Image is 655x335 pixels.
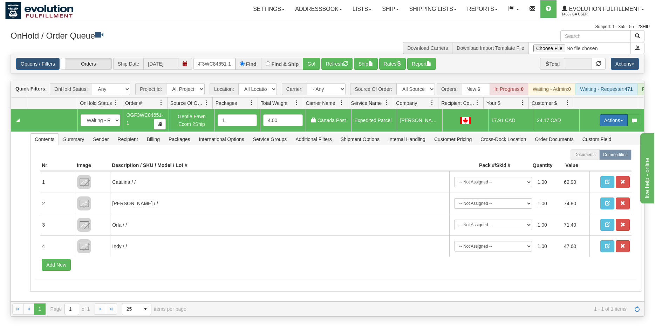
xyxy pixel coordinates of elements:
span: International Options [195,134,248,145]
th: Quantity [512,160,554,171]
input: Import [529,42,631,54]
td: 71.40 [561,217,588,233]
a: Service Name filter column settings [381,97,393,109]
a: Options / Filters [16,58,60,70]
a: Lists [347,0,377,18]
span: Page of 1 [50,303,90,315]
a: Ship [377,0,404,18]
td: 1.00 [535,195,561,212]
span: Source Of Order: [350,83,396,95]
td: Indy / / [110,235,449,257]
span: Page 1 [34,303,45,315]
input: Page 1 [65,303,79,315]
th: Value [554,160,589,171]
label: Quick Filters: [15,85,47,92]
div: In Progress: [490,83,528,95]
span: 1 - 1 of 1 items [196,306,627,312]
span: Sender [89,134,113,145]
strong: 0 [568,86,571,92]
span: Source Of Order [170,100,204,107]
span: Order # [125,100,142,107]
strong: 6 [478,86,480,92]
td: 62.90 [561,174,588,190]
a: Source Of Order filter column settings [200,97,212,109]
img: 8DAB37Fk3hKpn3AAAAAElFTkSuQmCC [77,239,91,253]
span: Customer Pricing [430,134,476,145]
span: Orders: [437,83,462,95]
a: Total Weight filter column settings [291,97,303,109]
td: 4 [40,235,75,257]
input: Order # [193,58,236,70]
span: select [140,303,151,315]
td: 1.00 [535,174,561,190]
button: Copy to clipboard [154,119,166,129]
label: Find [246,62,257,67]
a: Shipping lists [404,0,462,18]
a: Reports [462,0,503,18]
span: Location: [210,83,238,95]
span: Total Weight [261,100,288,107]
span: Evolution Fulfillment [567,6,641,12]
span: Recipient [113,134,142,145]
input: Search [560,30,631,42]
button: Refresh [321,58,353,70]
img: 8DAB37Fk3hKpn3AAAAAElFTkSuQmCC [77,218,91,232]
span: Billing [143,134,164,145]
span: Your $ [486,100,500,107]
a: Packages filter column settings [246,97,258,109]
a: Download Carriers [407,45,448,51]
span: Carrier: [282,83,307,95]
h3: OnHold / Order Queue [11,30,322,40]
strong: 0 [521,86,524,92]
strong: 471 [625,86,633,92]
a: Evolution Fulfillment 1488 / CA User [557,0,649,18]
button: Report [407,58,436,70]
span: Packages [164,134,194,145]
button: Ship [354,58,378,70]
a: Recipient Country filter column settings [471,97,483,109]
button: Search [630,30,644,42]
td: 17.91 CAD [488,109,534,132]
a: Your $ filter column settings [517,97,528,109]
span: Service Groups [249,134,291,145]
div: New: [462,83,490,95]
th: Image [75,160,110,171]
div: Waiting - Requester: [575,83,637,95]
span: Service Name [351,100,382,107]
button: Go! [303,58,320,70]
a: Order # filter column settings [155,97,167,109]
span: OnHold Status [80,100,112,107]
th: Pack #/Skid # [449,160,512,171]
span: Order Documents [531,134,578,145]
td: Orla / / [110,214,449,235]
div: Waiting - Admin: [528,83,575,95]
span: Total [540,58,564,70]
label: Orders [61,58,111,69]
span: Project Id: [135,83,166,95]
td: 1.00 [535,238,561,254]
th: Description / SKU / Model / Lot # [110,160,449,171]
button: Rates [379,58,406,70]
span: 1488 / CA User [562,11,614,18]
div: live help - online [5,4,65,13]
td: 74.80 [561,195,588,212]
span: Summary [59,134,88,145]
td: 1.00 [535,217,561,233]
td: 2 [40,193,75,214]
td: 47.60 [561,238,588,254]
span: Company [396,100,417,107]
a: Addressbook [290,0,347,18]
td: Expedited Parcel [351,109,397,132]
img: CA [460,117,471,124]
img: 8DAB37Fk3hKpn3AAAAAElFTkSuQmCC [77,175,91,189]
span: Canada Post [318,118,346,123]
span: 25 [127,306,136,313]
a: Download Import Template File [457,45,524,51]
td: 1 [40,171,75,193]
a: Settings [248,0,290,18]
button: Actions [611,58,639,70]
td: 3 [40,214,75,235]
span: Recipient Country [441,100,475,107]
span: Ship Date [113,58,143,70]
span: Shipment Options [336,134,384,145]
